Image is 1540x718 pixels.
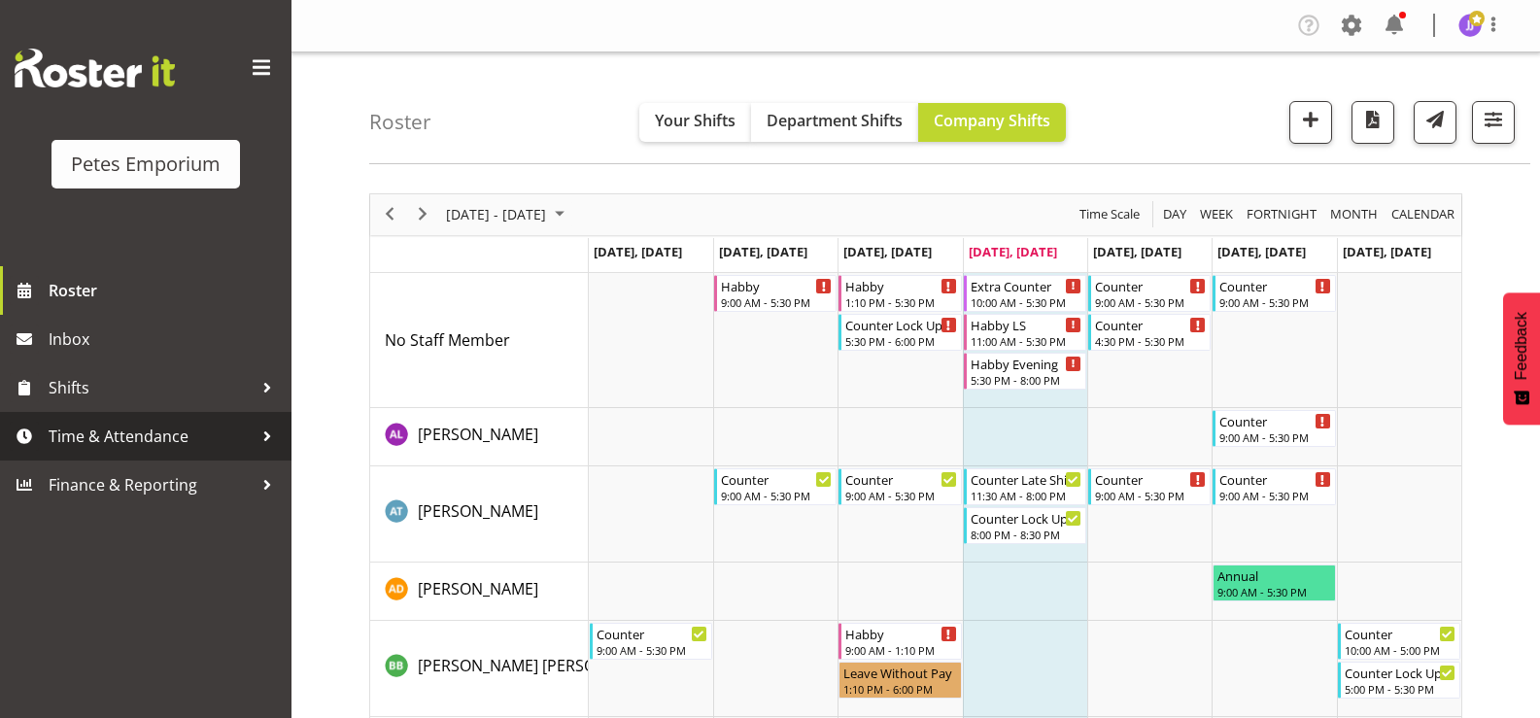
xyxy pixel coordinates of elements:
img: Rosterit website logo [15,49,175,87]
span: [DATE], [DATE] [1217,243,1306,260]
span: Roster [49,276,282,305]
button: Your Shifts [639,103,751,142]
div: 1:10 PM - 6:00 PM [843,681,956,697]
div: Alex-Micheal Taniwha"s event - Counter Begin From Tuesday, August 19, 2025 at 9:00:00 AM GMT+12:0... [714,468,837,505]
div: Counter [597,624,707,643]
div: 5:30 PM - 8:00 PM [971,372,1081,388]
div: Leave Without Pay [843,663,956,682]
button: Filter Shifts [1472,101,1515,144]
div: Counter [1219,411,1330,430]
div: Counter Lock Up [845,315,956,334]
img: janelle-jonkers702.jpg [1458,14,1482,37]
span: Fortnight [1245,202,1318,226]
div: 10:00 AM - 5:30 PM [971,294,1081,310]
div: No Staff Member"s event - Counter Lock Up Begin From Wednesday, August 20, 2025 at 5:30:00 PM GMT... [838,314,961,351]
button: Department Shifts [751,103,918,142]
div: Habby [721,276,832,295]
span: [PERSON_NAME] [418,424,538,445]
td: Beena Beena resource [370,621,589,717]
div: 4:30 PM - 5:30 PM [1095,333,1206,349]
div: No Staff Member"s event - Habby LS Begin From Thursday, August 21, 2025 at 11:00:00 AM GMT+12:00 ... [964,314,1086,351]
div: No Staff Member"s event - Extra Counter Begin From Thursday, August 21, 2025 at 10:00:00 AM GMT+1... [964,275,1086,312]
span: Inbox [49,325,282,354]
div: Counter [1095,315,1206,334]
span: Time Scale [1078,202,1142,226]
button: Send a list of all shifts for the selected filtered period to all rostered employees. [1414,101,1456,144]
a: [PERSON_NAME] [PERSON_NAME] [418,654,663,677]
div: 9:00 AM - 5:30 PM [1219,488,1330,503]
div: 9:00 AM - 5:30 PM [721,294,832,310]
td: Alex-Micheal Taniwha resource [370,466,589,563]
div: Abigail Lane"s event - Counter Begin From Saturday, August 23, 2025 at 9:00:00 AM GMT+12:00 Ends ... [1213,410,1335,447]
a: No Staff Member [385,328,510,352]
div: previous period [373,194,406,235]
button: Next [410,202,436,226]
div: Habby [845,276,956,295]
div: Counter [1095,469,1206,489]
div: 5:00 PM - 5:30 PM [1345,681,1455,697]
span: No Staff Member [385,329,510,351]
div: Counter Late Shift [971,469,1081,489]
a: [PERSON_NAME] [418,499,538,523]
div: Beena Beena"s event - Leave Without Pay Begin From Wednesday, August 20, 2025 at 1:10:00 PM GMT+1... [838,662,961,699]
button: Company Shifts [918,103,1066,142]
span: Time & Attendance [49,422,253,451]
div: Counter Lock Up [971,508,1081,528]
span: [DATE], [DATE] [969,243,1057,260]
span: Finance & Reporting [49,470,253,499]
div: No Staff Member"s event - Counter Begin From Friday, August 22, 2025 at 9:00:00 AM GMT+12:00 Ends... [1088,275,1211,312]
div: 9:00 AM - 5:30 PM [721,488,832,503]
div: 9:00 AM - 5:30 PM [1217,584,1330,599]
span: [PERSON_NAME] [PERSON_NAME] [418,655,663,676]
button: Feedback - Show survey [1503,292,1540,425]
span: [PERSON_NAME] [418,578,538,599]
h4: Roster [369,111,431,133]
div: next period [406,194,439,235]
button: Fortnight [1244,202,1320,226]
div: 9:00 AM - 5:30 PM [1219,429,1330,445]
td: No Staff Member resource [370,273,589,408]
span: Department Shifts [767,110,903,131]
div: No Staff Member"s event - Habby Begin From Wednesday, August 20, 2025 at 1:10:00 PM GMT+12:00 End... [838,275,961,312]
button: Time Scale [1077,202,1144,226]
span: Company Shifts [934,110,1050,131]
div: Counter Lock Up [1345,663,1455,682]
div: No Staff Member"s event - Counter Begin From Saturday, August 23, 2025 at 9:00:00 AM GMT+12:00 En... [1213,275,1335,312]
div: 9:00 AM - 1:10 PM [845,642,956,658]
div: 10:00 AM - 5:00 PM [1345,642,1455,658]
div: Beena Beena"s event - Counter Begin From Sunday, August 24, 2025 at 10:00:00 AM GMT+12:00 Ends At... [1338,623,1460,660]
button: Timeline Week [1197,202,1237,226]
div: Beena Beena"s event - Habby Begin From Wednesday, August 20, 2025 at 9:00:00 AM GMT+12:00 Ends At... [838,623,961,660]
button: Previous [377,202,403,226]
span: Week [1198,202,1235,226]
span: [PERSON_NAME] [418,500,538,522]
div: 11:00 AM - 5:30 PM [971,333,1081,349]
button: Add a new shift [1289,101,1332,144]
span: Day [1161,202,1188,226]
div: 9:00 AM - 5:30 PM [1219,294,1330,310]
span: Feedback [1513,312,1530,380]
div: August 18 - 24, 2025 [439,194,576,235]
span: [DATE], [DATE] [843,243,932,260]
div: Counter [1219,469,1330,489]
span: [DATE], [DATE] [594,243,682,260]
div: 9:00 AM - 5:30 PM [597,642,707,658]
a: [PERSON_NAME] [418,423,538,446]
button: Timeline Day [1160,202,1190,226]
span: calendar [1389,202,1456,226]
div: Habby LS [971,315,1081,334]
div: 11:30 AM - 8:00 PM [971,488,1081,503]
div: 9:00 AM - 5:30 PM [845,488,956,503]
div: 1:10 PM - 5:30 PM [845,294,956,310]
button: Month [1388,202,1458,226]
span: [DATE], [DATE] [1093,243,1181,260]
div: Alex-Micheal Taniwha"s event - Counter Late Shift Begin From Thursday, August 21, 2025 at 11:30:0... [964,468,1086,505]
button: Download a PDF of the roster according to the set date range. [1352,101,1394,144]
div: Habby Evening [971,354,1081,373]
div: Counter [1219,276,1330,295]
span: [DATE], [DATE] [719,243,807,260]
div: Alex-Micheal Taniwha"s event - Counter Lock Up Begin From Thursday, August 21, 2025 at 8:00:00 PM... [964,507,1086,544]
td: Abigail Lane resource [370,408,589,466]
div: Beena Beena"s event - Counter Lock Up Begin From Sunday, August 24, 2025 at 5:00:00 PM GMT+12:00 ... [1338,662,1460,699]
div: No Staff Member"s event - Habby Evening Begin From Thursday, August 21, 2025 at 5:30:00 PM GMT+12... [964,353,1086,390]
